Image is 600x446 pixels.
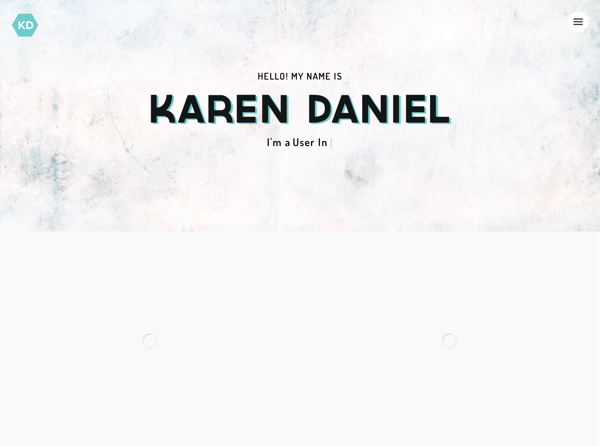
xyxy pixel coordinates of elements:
[71,70,529,82] h3: Hello! My name is
[267,135,291,149] span: I'm a
[12,12,38,38] img: Karen Daniel
[330,136,333,149] span: |
[146,90,454,124] img: Karen Daniel Logo
[293,136,328,148] span: User In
